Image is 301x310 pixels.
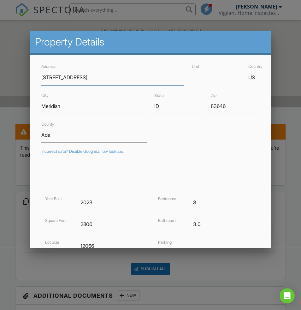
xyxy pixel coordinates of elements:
[158,197,176,201] label: Bedrooms
[192,64,199,69] label: Unit
[41,122,54,127] label: County
[45,218,67,223] label: Square Feet
[41,93,49,98] label: City
[158,218,177,223] label: Bathrooms
[154,93,164,98] label: State
[45,240,59,245] label: Lot Size
[35,36,266,49] h2: Property Details
[248,64,263,69] label: Country
[158,240,172,245] label: Parking
[41,64,56,69] label: Address
[211,93,216,98] label: Zip
[280,289,295,304] div: Open Intercom Messenger
[45,197,62,201] label: Year Built
[41,149,259,154] div: Incorrect data? Disable Google/Zillow lookups.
